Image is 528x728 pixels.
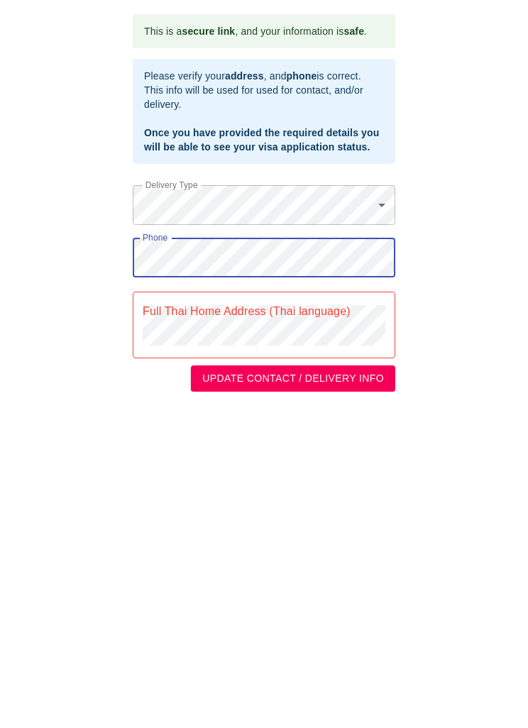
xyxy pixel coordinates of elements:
[182,26,235,37] b: secure link
[144,69,384,83] div: Please verify your , and is correct.
[191,365,395,392] button: UPDATE CONTACT / DELIVERY INFO
[144,126,384,154] div: Once you have provided the required details you will be able to see your visa application status.
[202,370,384,387] span: UPDATE CONTACT / DELIVERY INFO
[225,70,264,82] b: address
[287,70,317,82] b: phone
[144,83,384,111] div: This info will be used for used for contact, and/or delivery.
[343,26,364,37] b: safe
[144,18,367,44] div: This is a , and your information is .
